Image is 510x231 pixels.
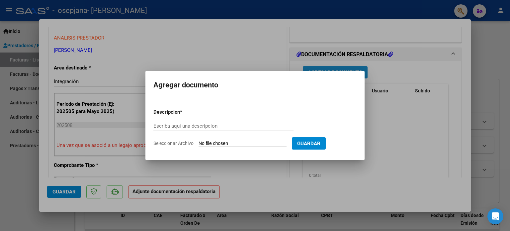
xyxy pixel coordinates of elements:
span: Guardar [297,141,320,147]
button: Guardar [292,137,326,150]
p: Descripcion [153,108,214,116]
span: Seleccionar Archivo [153,141,194,146]
div: Open Intercom Messenger [487,208,503,224]
h2: Agregar documento [153,79,357,91]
